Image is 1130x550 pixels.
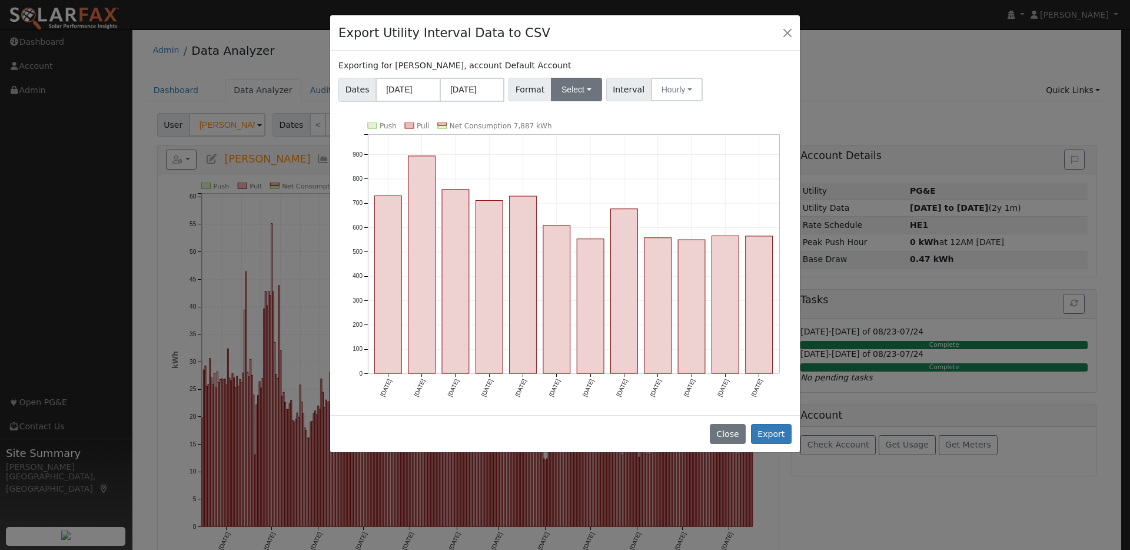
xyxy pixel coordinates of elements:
text: [DATE] [581,378,595,397]
text: 600 [353,224,363,231]
text: 800 [353,175,363,182]
text: [DATE] [413,378,427,397]
button: Hourly [651,78,703,101]
button: Export [751,424,792,444]
text: [DATE] [379,378,393,397]
text: 900 [353,151,363,158]
rect: onclick="" [577,239,604,374]
text: [DATE] [548,378,561,397]
text: [DATE] [649,378,663,397]
text: 200 [353,322,363,328]
text: [DATE] [750,378,764,397]
rect: onclick="" [679,240,706,373]
text: 100 [353,346,363,353]
rect: onclick="" [611,209,638,374]
text: [DATE] [447,378,460,397]
rect: onclick="" [442,190,469,374]
text: [DATE] [683,378,696,397]
button: Select [551,78,602,101]
text: 400 [353,273,363,279]
text: 500 [353,249,363,255]
rect: onclick="" [712,236,739,374]
label: Exporting for [PERSON_NAME], account Default Account [338,59,571,72]
button: Close [710,424,746,444]
rect: onclick="" [476,200,503,373]
span: Dates [338,78,376,102]
text: 700 [353,200,363,206]
text: 300 [353,297,363,304]
span: Format [508,78,551,101]
button: Close [779,24,796,41]
rect: onclick="" [746,236,773,373]
text: [DATE] [514,378,528,397]
text: [DATE] [717,378,730,397]
rect: onclick="" [375,196,402,373]
text: Pull [417,122,429,130]
text: Net Consumption 7,887 kWh [450,122,552,130]
text: [DATE] [616,378,629,397]
rect: onclick="" [543,226,570,374]
text: 0 [360,370,363,377]
text: Push [380,122,397,130]
span: Interval [606,78,652,101]
rect: onclick="" [644,238,672,374]
rect: onclick="" [408,156,436,374]
h4: Export Utility Interval Data to CSV [338,24,550,42]
text: [DATE] [480,378,494,397]
rect: onclick="" [510,196,537,373]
